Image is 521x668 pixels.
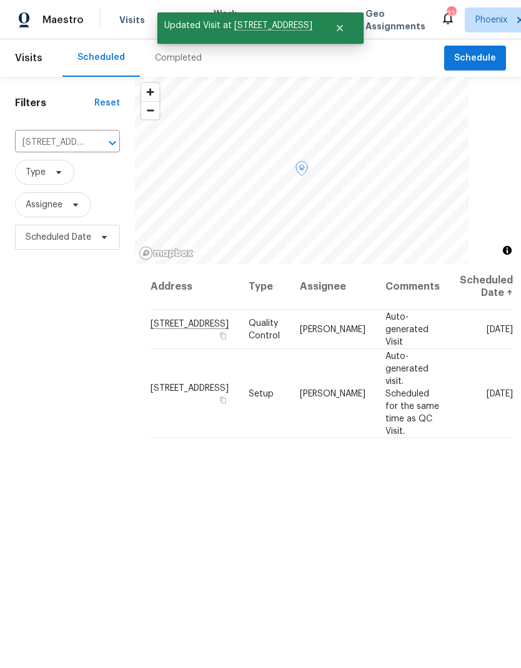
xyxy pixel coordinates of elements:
[365,7,425,32] span: Geo Assignments
[15,133,85,152] input: Search for an address...
[139,246,194,260] a: Mapbox homepage
[15,44,42,72] span: Visits
[151,383,229,392] span: [STREET_ADDRESS]
[157,12,319,39] span: Updated Visit at
[487,325,513,333] span: [DATE]
[119,14,145,26] span: Visits
[295,161,308,180] div: Map marker
[487,389,513,398] span: [DATE]
[77,51,125,64] div: Scheduled
[319,16,360,41] button: Close
[500,243,515,258] button: Toggle attribution
[290,264,375,310] th: Assignee
[15,97,94,109] h1: Filters
[249,389,274,398] span: Setup
[300,325,365,333] span: [PERSON_NAME]
[375,264,450,310] th: Comments
[26,199,62,211] span: Assignee
[249,318,280,340] span: Quality Control
[450,264,514,310] th: Scheduled Date ↑
[504,243,511,257] span: Toggle attribution
[42,14,84,26] span: Maestro
[217,394,229,405] button: Copy Address
[385,351,439,435] span: Auto-generated visit. Scheduled for the same time as QC Visit.
[454,51,496,66] span: Schedule
[141,83,159,101] button: Zoom in
[239,264,290,310] th: Type
[385,312,429,346] span: Auto-generated Visit
[155,52,202,64] div: Completed
[300,389,365,398] span: [PERSON_NAME]
[135,77,469,264] canvas: Map
[447,7,455,20] div: 32
[217,330,229,341] button: Copy Address
[150,264,239,310] th: Address
[104,134,121,152] button: Open
[214,7,246,32] span: Work Orders
[141,101,159,119] button: Zoom out
[26,166,46,179] span: Type
[141,102,159,119] span: Zoom out
[444,46,506,71] button: Schedule
[94,97,120,109] div: Reset
[475,14,507,26] span: Phoenix
[26,231,91,243] span: Scheduled Date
